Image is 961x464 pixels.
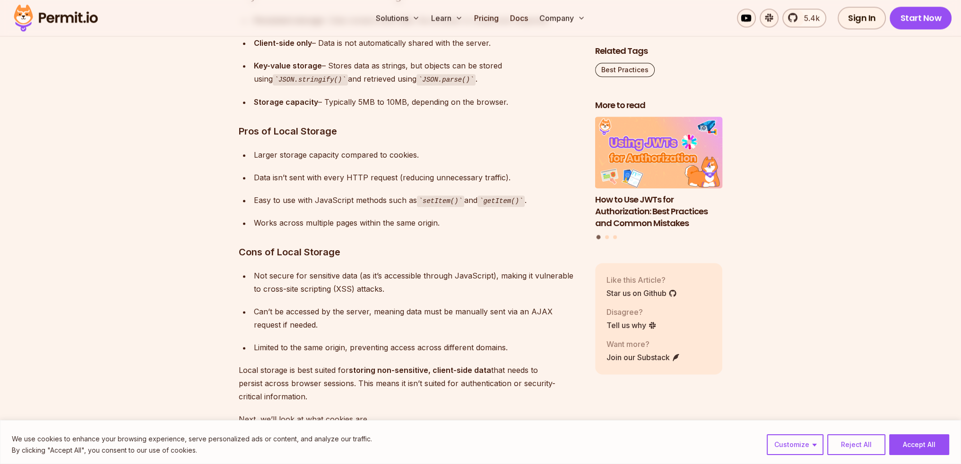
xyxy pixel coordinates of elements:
[470,8,502,27] a: Pricing
[595,117,723,189] img: How to Use JWTs for Authorization: Best Practices and Common Mistakes
[254,269,580,295] div: Not secure for sensitive data (as it’s accessible through JavaScript), making it vulnerable to cr...
[254,36,580,50] div: – Data is not automatically shared with the server.
[506,8,532,27] a: Docs
[606,274,677,286] p: Like this Article?
[597,235,601,239] button: Go to slide 1
[595,117,723,229] li: 1 of 3
[239,409,580,462] h2: What are Cookies?
[239,124,580,139] h3: Pros of Local Storage
[595,117,723,241] div: Posts
[254,148,580,161] div: Larger storage capacity compared to cookies.
[606,320,657,331] a: Tell us why
[606,287,677,299] a: Star us on Github
[606,338,680,350] p: Want more?
[477,195,525,207] code: getItem()
[427,8,467,27] button: Learn
[595,45,723,57] h2: Related Tags
[613,235,617,239] button: Go to slide 3
[417,195,464,207] code: setItem()
[767,434,823,455] button: Customize
[239,363,580,403] p: Local storage is best suited for that needs to persist across browser sessions. This means it isn...
[12,433,372,445] p: We use cookies to enhance your browsing experience, serve personalized ads or content, and analyz...
[239,245,580,260] h3: Cons of Local Storage
[12,445,372,456] p: By clicking "Accept All", you consent to our use of cookies.
[595,100,723,111] h2: More to read
[889,434,949,455] button: Accept All
[254,171,580,184] div: Data isn’t sent with every HTTP request (reducing unnecessary traffic).
[605,235,609,239] button: Go to slide 2
[372,8,424,27] button: Solutions
[273,74,348,85] code: JSON.stringify()
[890,7,952,29] a: Start Now
[239,413,580,426] p: Next, we’ll look at what cookies are.
[254,341,580,354] div: Limited to the same origin, preventing access across different domains.
[798,12,820,24] span: 5.4k
[606,352,680,363] a: Join our Substack
[595,63,655,77] a: Best Practices
[838,7,886,29] a: Sign In
[536,8,589,27] button: Company
[254,305,580,331] div: Can’t be accessed by the server, meaning data must be manually sent via an AJAX request if needed.
[416,74,476,85] code: JSON.parse()
[606,306,657,318] p: Disagree?
[254,59,580,86] div: – Stores data as strings, but objects can be stored using and retrieved using .
[827,434,885,455] button: Reject All
[9,2,102,34] img: Permit logo
[254,95,580,109] div: – Typically 5MB to 10MB, depending on the browser.
[254,216,580,229] div: Works across multiple pages within the same origin.
[595,117,723,229] a: How to Use JWTs for Authorization: Best Practices and Common MistakesHow to Use JWTs for Authoriz...
[254,194,580,207] div: Easy to use with JavaScript methods such as and .
[254,97,318,107] strong: Storage capacity
[782,8,826,27] a: 5.4k
[595,194,723,229] h3: How to Use JWTs for Authorization: Best Practices and Common Mistakes
[349,365,491,375] strong: storing non-sensitive, client-side data
[254,38,312,48] strong: Client-side only
[254,61,322,70] strong: Key-value storage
